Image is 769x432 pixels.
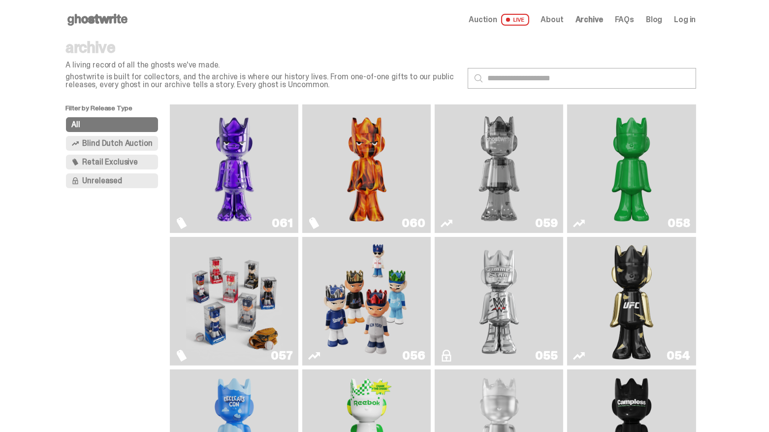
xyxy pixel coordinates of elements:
span: Unreleased [83,177,122,185]
img: Schrödinger's ghost: Sunday Green [583,108,680,229]
div: 059 [535,217,557,229]
div: 056 [402,350,425,362]
div: 057 [271,350,292,362]
a: Schrödinger's ghost: Sunday Green [573,108,690,229]
a: Fantasy [176,108,292,229]
div: 061 [272,217,292,229]
div: 055 [535,350,557,362]
span: Blind Dutch Auction [83,139,153,147]
img: I Was There SummerSlam [451,241,547,362]
a: Log in [674,16,696,24]
img: Ruby [606,241,658,362]
button: Unreleased [66,173,159,188]
a: Always On Fire [308,108,425,229]
img: Fantasy [186,108,283,229]
div: 054 [667,350,690,362]
span: LIVE [501,14,529,26]
a: I Was There SummerSlam [441,241,557,362]
a: About [541,16,564,24]
a: Blog [646,16,662,24]
span: Auction [469,16,497,24]
a: Game Face (2025) [176,241,292,362]
p: Filter by Release Type [66,104,170,117]
img: Two [451,108,547,229]
a: Two [441,108,557,229]
p: A living record of all the ghosts we've made. [66,61,460,69]
a: Ruby [573,241,690,362]
p: archive [66,39,460,55]
div: 058 [668,217,690,229]
span: All [72,121,81,129]
img: Game Face (2025) [319,241,415,362]
a: Auction LIVE [469,14,529,26]
button: Retail Exclusive [66,155,159,169]
span: Retail Exclusive [83,158,138,166]
img: Always On Fire [319,108,415,229]
button: All [66,117,159,132]
p: ghostwrite is built for collectors, and the archive is where our history lives. From one-of-one g... [66,73,460,89]
div: 060 [402,217,425,229]
button: Blind Dutch Auction [66,136,159,151]
a: Archive [576,16,603,24]
a: FAQs [615,16,634,24]
img: Game Face (2025) [186,241,283,362]
a: Game Face (2025) [308,241,425,362]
